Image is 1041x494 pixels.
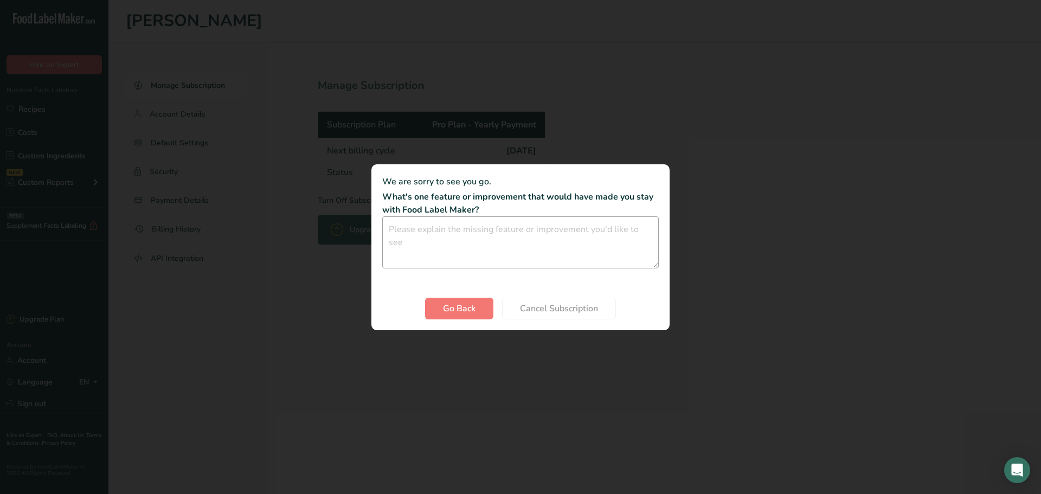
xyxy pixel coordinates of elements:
span: Go Back [443,302,475,315]
button: Go Back [425,298,493,319]
p: What's one feature or improvement that would have made you stay with Food Label Maker? [382,190,659,216]
button: Cancel Subscription [502,298,616,319]
span: Cancel Subscription [520,302,598,315]
p: We are sorry to see you go. [382,175,659,188]
div: Open Intercom Messenger [1004,457,1030,483]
